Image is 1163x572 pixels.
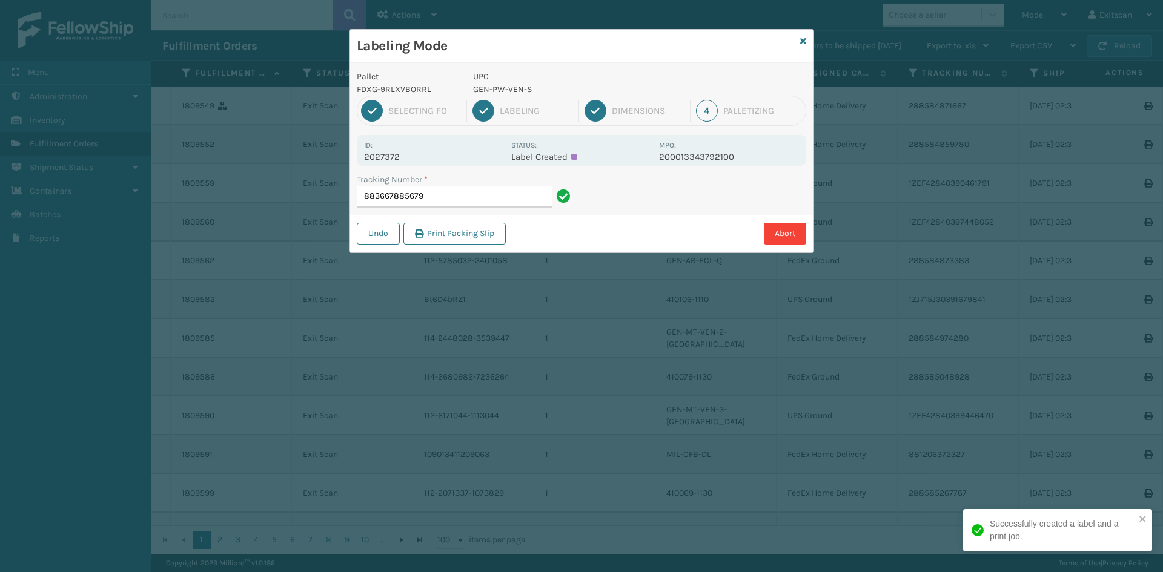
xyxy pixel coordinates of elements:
div: Selecting FO [388,105,461,116]
h3: Labeling Mode [357,37,795,55]
p: 200013343792100 [659,151,799,162]
label: Tracking Number [357,173,428,186]
div: 2 [472,100,494,122]
label: Status: [511,141,537,150]
button: Print Packing Slip [403,223,506,245]
div: Labeling [500,105,572,116]
div: Dimensions [612,105,684,116]
div: Successfully created a label and a print job. [990,518,1135,543]
div: 1 [361,100,383,122]
div: Palletizing [723,105,802,116]
p: UPC [473,70,652,83]
div: 4 [696,100,718,122]
button: close [1139,514,1147,525]
p: 2027372 [364,151,504,162]
div: 3 [585,100,606,122]
p: Pallet [357,70,459,83]
label: Id: [364,141,373,150]
p: Label Created [511,151,651,162]
label: MPO: [659,141,676,150]
p: GEN-PW-VEN-S [473,83,652,96]
button: Abort [764,223,806,245]
p: FDXG-9RLXVBORRL [357,83,459,96]
button: Undo [357,223,400,245]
